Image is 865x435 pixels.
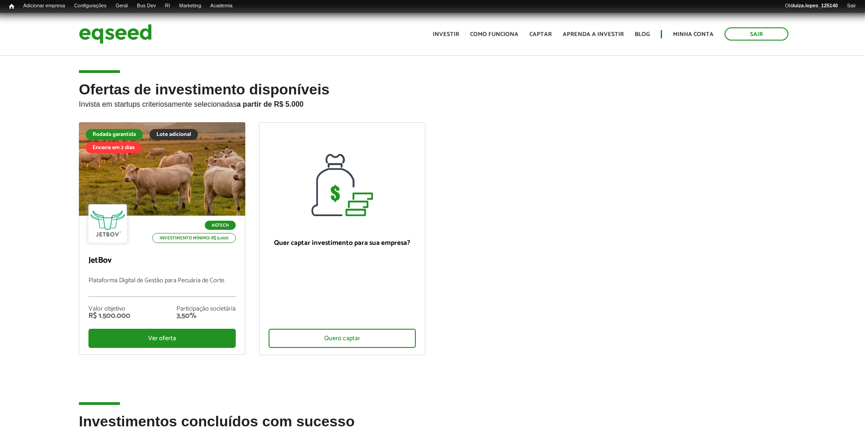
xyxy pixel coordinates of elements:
[175,2,206,10] a: Marketing
[259,122,425,355] a: Quer captar investimento para sua empresa? Quero captar
[86,142,141,153] div: Encerra em 2 dias
[842,2,860,10] a: Sair
[176,312,236,320] div: 3,50%
[19,2,70,10] a: Adicionar empresa
[88,312,130,320] div: R$ 1.500.000
[86,129,143,140] div: Rodada garantida
[793,3,838,8] strong: luiza.lopes_125140
[529,31,552,37] a: Captar
[79,98,786,109] p: Invista em startups criteriosamente selecionadas
[88,329,236,348] div: Ver oferta
[269,239,416,247] p: Quer captar investimento para sua empresa?
[150,129,198,140] div: Lote adicional
[132,2,161,10] a: Bus Dev
[152,233,236,243] p: Investimento mínimo: R$ 5.000
[88,256,236,266] p: JetBov
[9,3,14,10] span: Início
[79,122,245,355] a: Rodada garantida Lote adicional Encerra em 2 dias Agtech Investimento mínimo: R$ 5.000 JetBov Pla...
[470,31,518,37] a: Como funciona
[88,306,130,312] div: Valor objetivo
[70,2,111,10] a: Configurações
[780,2,842,10] a: Oláluiza.lopes_125140
[205,221,236,230] p: Agtech
[79,22,152,46] img: EqSeed
[237,100,304,108] strong: a partir de R$ 5.000
[176,306,236,312] div: Participação societária
[161,2,175,10] a: RI
[5,2,19,11] a: Início
[635,31,650,37] a: Blog
[111,2,132,10] a: Geral
[433,31,459,37] a: Investir
[563,31,624,37] a: Aprenda a investir
[79,82,786,122] h2: Ofertas de investimento disponíveis
[269,329,416,348] div: Quero captar
[206,2,237,10] a: Academia
[673,31,714,37] a: Minha conta
[88,277,236,297] p: Plataforma Digital de Gestão para Pecuária de Corte
[725,27,788,41] a: Sair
